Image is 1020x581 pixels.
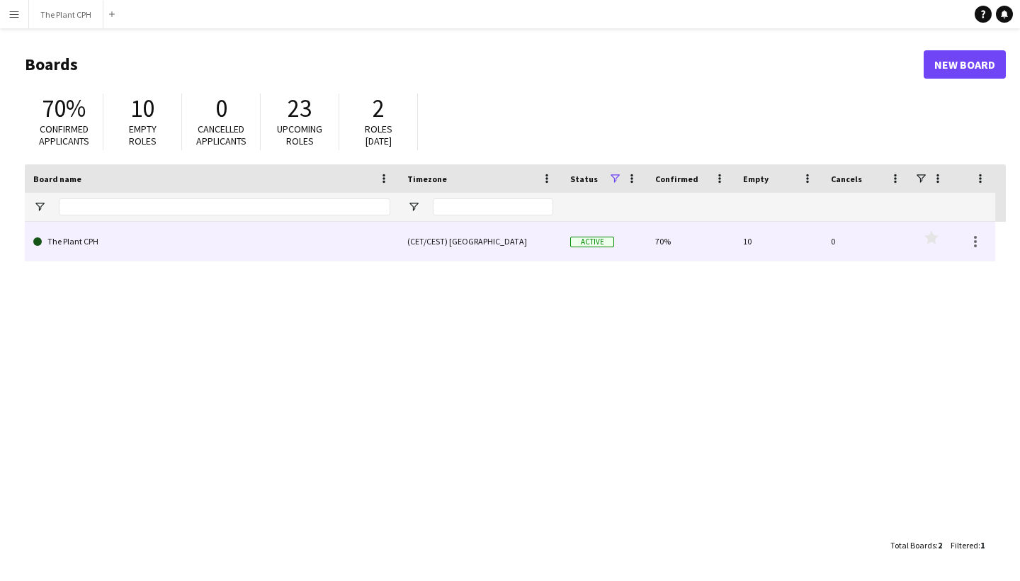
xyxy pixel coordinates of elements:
span: Cancelled applicants [196,123,246,147]
span: Confirmed applicants [39,123,89,147]
span: Timezone [407,174,447,184]
span: Status [570,174,598,184]
a: The Plant CPH [33,222,390,261]
span: Empty [743,174,769,184]
span: Roles [DATE] [365,123,392,147]
span: Confirmed [655,174,698,184]
span: Empty roles [129,123,157,147]
input: Timezone Filter Input [433,198,553,215]
span: Cancels [831,174,862,184]
span: Total Boards [890,540,936,551]
span: 70% [42,93,86,124]
span: 23 [288,93,312,124]
span: Filtered [951,540,978,551]
div: 0 [822,222,910,261]
a: New Board [924,50,1006,79]
span: 1 [980,540,985,551]
button: Open Filter Menu [33,201,46,213]
button: Open Filter Menu [407,201,420,213]
span: 0 [215,93,227,124]
button: The Plant CPH [29,1,103,28]
span: 2 [938,540,942,551]
div: : [951,531,985,559]
div: (CET/CEST) [GEOGRAPHIC_DATA] [399,222,562,261]
div: 70% [647,222,735,261]
h1: Boards [25,54,924,75]
span: 2 [373,93,385,124]
span: 10 [130,93,154,124]
span: Active [570,237,614,247]
input: Board name Filter Input [59,198,390,215]
span: Board name [33,174,81,184]
div: 10 [735,222,822,261]
span: Upcoming roles [277,123,322,147]
div: : [890,531,942,559]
